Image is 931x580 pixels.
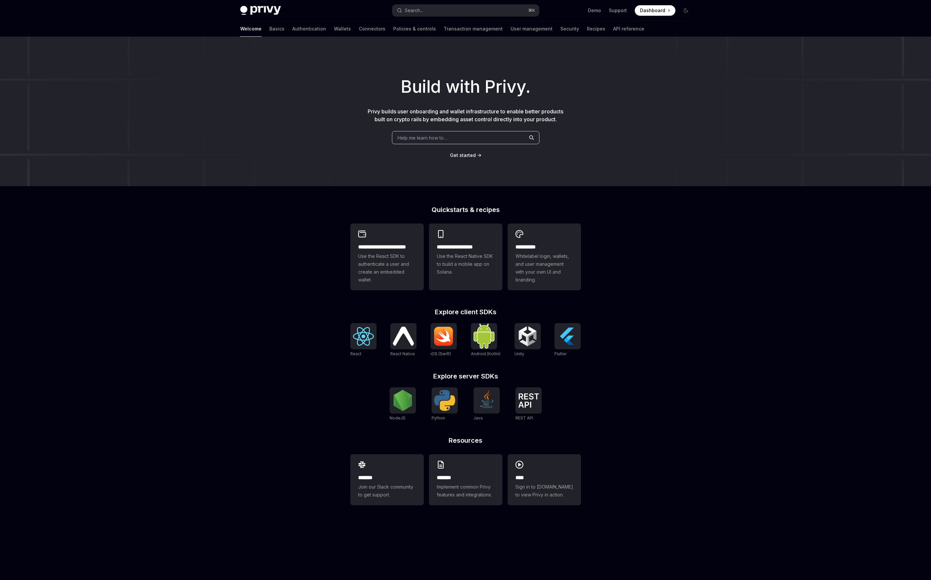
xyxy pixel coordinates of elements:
span: Python [432,416,445,420]
span: Use the React SDK to authenticate a user and create an embedded wallet. [358,252,416,284]
img: Java [476,390,497,411]
a: **** **** **** ***Use the React Native SDK to build a mobile app on Solana. [429,223,502,290]
img: React Native [393,327,414,345]
div: Search... [405,7,423,14]
span: Get started [450,152,476,158]
a: ****Sign in to [DOMAIN_NAME] to view Privy in action. [508,454,581,505]
span: REST API [515,416,533,420]
a: ReactReact [350,323,377,357]
a: Connectors [359,21,385,37]
a: PythonPython [432,387,458,421]
span: React [350,351,361,356]
a: **** **Implement common Privy features and integrations. [429,454,502,505]
span: Help me learn how to… [398,134,447,141]
img: REST API [518,393,539,408]
a: Wallets [334,21,351,37]
a: Support [609,7,627,14]
a: Demo [588,7,601,14]
span: Use the React Native SDK to build a mobile app on Solana. [437,252,495,276]
a: NodeJSNodeJS [390,387,416,421]
a: FlutterFlutter [554,323,581,357]
a: **** **Join our Slack community to get support. [350,454,424,505]
a: REST APIREST API [515,387,542,421]
a: Welcome [240,21,262,37]
a: API reference [613,21,644,37]
a: UnityUnity [514,323,541,357]
a: Policies & controls [393,21,436,37]
span: ⌘ K [528,8,535,13]
span: Unity [514,351,524,356]
img: Python [434,390,455,411]
img: NodeJS [392,390,413,411]
a: User management [511,21,553,37]
span: Android (Kotlin) [471,351,500,356]
span: Java [474,416,483,420]
span: Whitelabel login, wallets, and user management with your own UI and branding. [515,252,573,284]
a: Authentication [292,21,326,37]
a: Basics [269,21,284,37]
h1: Build with Privy. [10,74,921,100]
h2: Explore client SDKs [350,309,581,315]
a: JavaJava [474,387,500,421]
img: Unity [517,326,538,347]
a: Transaction management [444,21,503,37]
img: Flutter [557,326,578,347]
span: Implement common Privy features and integrations. [437,483,495,499]
h2: Resources [350,437,581,444]
a: Dashboard [635,5,675,16]
span: Dashboard [640,7,665,14]
span: Join our Slack community to get support. [358,483,416,499]
a: Get started [450,152,476,159]
span: iOS (Swift) [431,351,451,356]
a: **** *****Whitelabel login, wallets, and user management with your own UI and branding. [508,223,581,290]
h2: Explore server SDKs [350,373,581,379]
a: Recipes [587,21,605,37]
h2: Quickstarts & recipes [350,206,581,213]
span: Sign in to [DOMAIN_NAME] to view Privy in action. [515,483,573,499]
span: React Native [390,351,415,356]
img: Android (Kotlin) [474,324,495,348]
a: React NativeReact Native [390,323,417,357]
button: Search...⌘K [392,5,539,16]
span: NodeJS [390,416,405,420]
img: React [353,327,374,346]
span: Privy builds user onboarding and wallet infrastructure to enable better products built on crypto ... [368,108,563,123]
img: dark logo [240,6,281,15]
button: Toggle dark mode [681,5,691,16]
span: Flutter [554,351,567,356]
img: iOS (Swift) [433,326,454,346]
a: Android (Kotlin)Android (Kotlin) [471,323,500,357]
a: iOS (Swift)iOS (Swift) [431,323,457,357]
a: Security [560,21,579,37]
